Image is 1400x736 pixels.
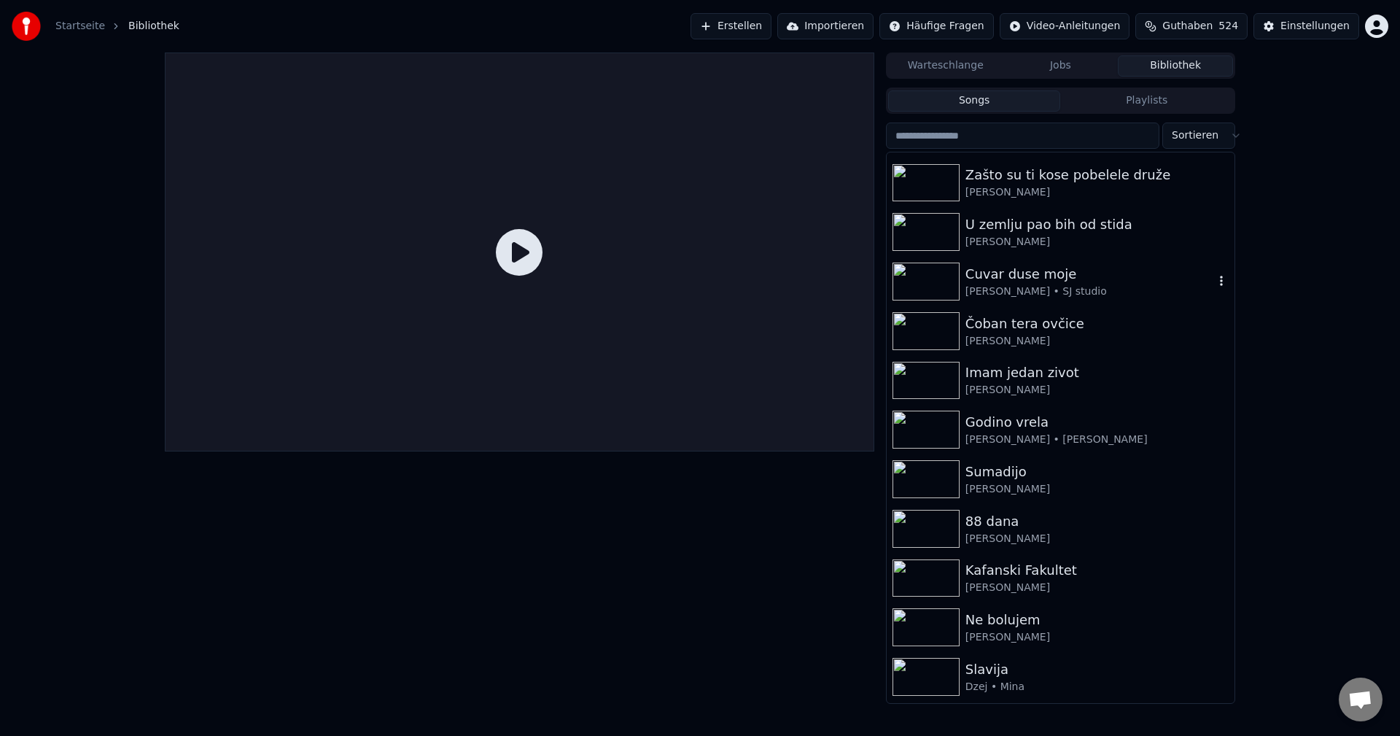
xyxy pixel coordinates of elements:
[1339,678,1382,721] a: Chat öffnen
[965,284,1214,299] div: [PERSON_NAME] • SJ studio
[965,462,1229,482] div: Sumadijo
[1118,55,1233,77] button: Bibliothek
[965,532,1229,546] div: [PERSON_NAME]
[12,12,41,41] img: youka
[128,19,179,34] span: Bibliothek
[1135,13,1248,39] button: Guthaben524
[965,334,1229,349] div: [PERSON_NAME]
[1060,90,1233,112] button: Playlists
[965,511,1229,532] div: 88 dana
[965,383,1229,398] div: [PERSON_NAME]
[965,214,1229,235] div: U zemlju pao bih od stida
[965,433,1229,447] div: [PERSON_NAME] • [PERSON_NAME]
[965,581,1229,595] div: [PERSON_NAME]
[888,55,1003,77] button: Warteschlange
[879,13,994,39] button: Häufige Fragen
[1253,13,1359,39] button: Einstellungen
[965,630,1229,645] div: [PERSON_NAME]
[55,19,105,34] a: Startseite
[1003,55,1119,77] button: Jobs
[965,482,1229,497] div: [PERSON_NAME]
[965,412,1229,433] div: Godino vrela
[965,235,1229,249] div: [PERSON_NAME]
[965,680,1229,694] div: Dzej • Mina
[965,610,1229,630] div: Ne bolujem
[1000,13,1130,39] button: Video-Anleitungen
[965,659,1229,680] div: Slavija
[1280,19,1350,34] div: Einstellungen
[965,314,1229,334] div: Čoban tera ovčice
[965,165,1229,185] div: Zašto su ti kose pobelele druže
[965,560,1229,581] div: Kafanski Fakultet
[691,13,771,39] button: Erstellen
[1218,19,1238,34] span: 524
[777,13,874,39] button: Importieren
[55,19,179,34] nav: breadcrumb
[888,90,1061,112] button: Songs
[965,264,1214,284] div: Cuvar duse moje
[1162,19,1213,34] span: Guthaben
[965,363,1229,383] div: Imam jedan zivot
[965,185,1229,200] div: [PERSON_NAME]
[1172,128,1218,143] span: Sortieren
